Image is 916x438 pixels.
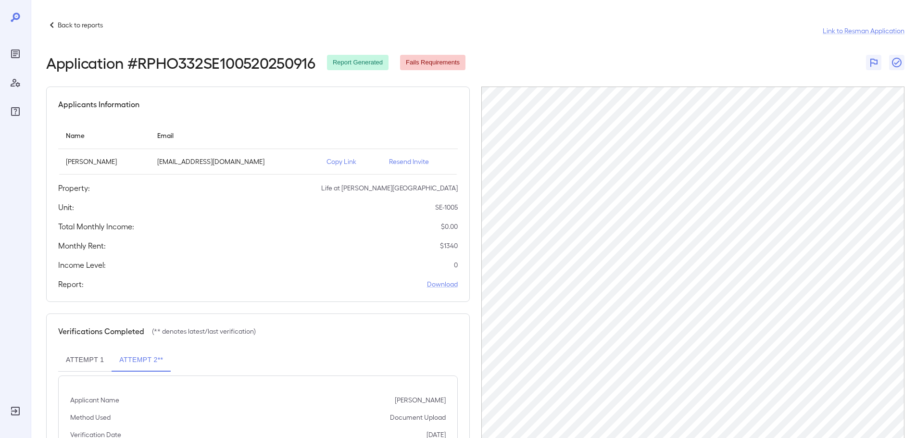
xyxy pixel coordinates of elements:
div: FAQ [8,104,23,119]
p: [EMAIL_ADDRESS][DOMAIN_NAME] [157,157,311,166]
div: Reports [8,46,23,62]
p: $ 1340 [440,241,458,250]
h5: Property: [58,182,90,194]
h5: Total Monthly Income: [58,221,134,232]
p: 0 [454,260,458,270]
p: Applicant Name [70,395,119,405]
p: Copy Link [326,157,374,166]
p: (** denotes latest/last verification) [152,326,256,336]
span: Report Generated [327,58,389,67]
button: Attempt 2** [112,349,171,372]
button: Close Report [889,55,904,70]
a: Download [427,279,458,289]
th: Email [150,122,319,149]
p: SE-1005 [435,202,458,212]
p: Life at [PERSON_NAME][GEOGRAPHIC_DATA] [321,183,458,193]
h5: Unit: [58,201,74,213]
p: [PERSON_NAME] [66,157,142,166]
div: Log Out [8,403,23,419]
h5: Monthly Rent: [58,240,106,251]
span: Fails Requirements [400,58,465,67]
p: Method Used [70,413,111,422]
p: Back to reports [58,20,103,30]
button: Attempt 1 [58,349,112,372]
p: Document Upload [390,413,446,422]
p: Resend Invite [389,157,450,166]
h5: Report: [58,278,84,290]
div: Manage Users [8,75,23,90]
h5: Verifications Completed [58,325,144,337]
h5: Applicants Information [58,99,139,110]
a: Link to Resman Application [823,26,904,36]
table: simple table [58,122,458,175]
p: $ 0.00 [441,222,458,231]
h2: Application # RPHO332SE100520250916 [46,54,315,71]
th: Name [58,122,150,149]
button: Flag Report [866,55,881,70]
p: [PERSON_NAME] [395,395,446,405]
h5: Income Level: [58,259,106,271]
